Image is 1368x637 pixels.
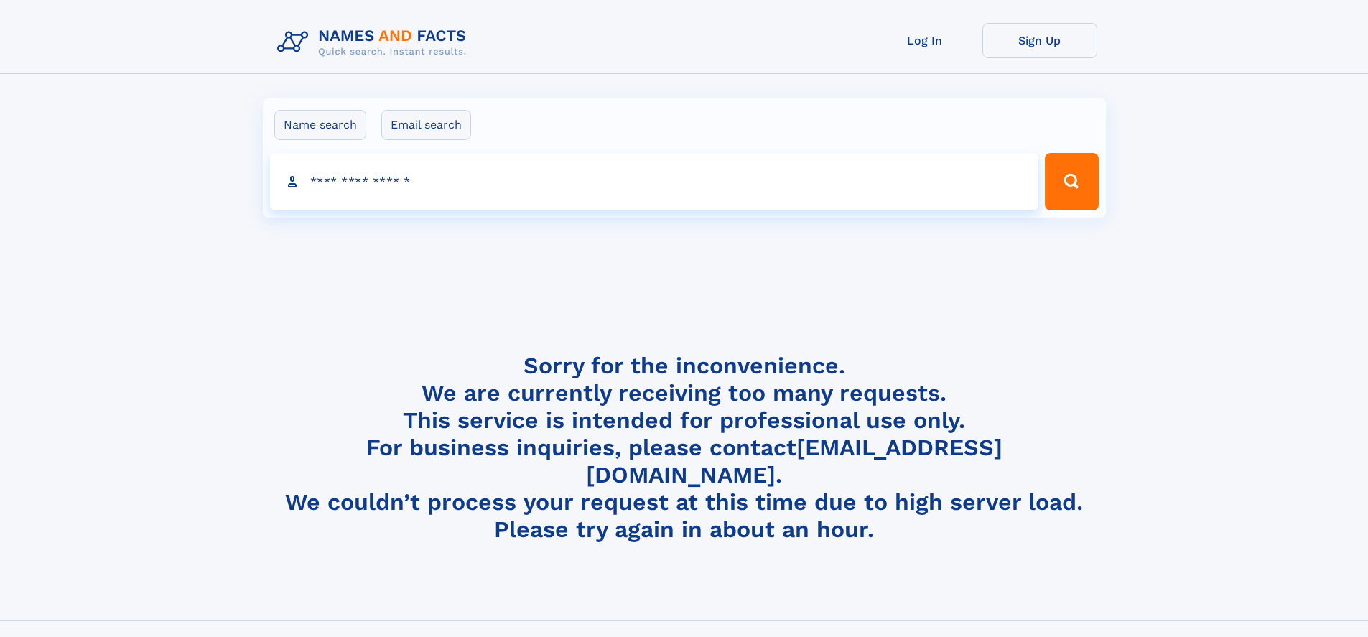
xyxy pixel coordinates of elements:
[271,352,1097,544] h4: Sorry for the inconvenience. We are currently receiving too many requests. This service is intend...
[271,23,478,62] img: Logo Names and Facts
[381,110,471,140] label: Email search
[274,110,366,140] label: Name search
[982,23,1097,58] a: Sign Up
[1045,153,1098,210] button: Search Button
[867,23,982,58] a: Log In
[586,434,1002,488] a: [EMAIL_ADDRESS][DOMAIN_NAME]
[270,153,1039,210] input: search input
